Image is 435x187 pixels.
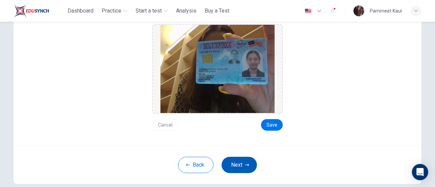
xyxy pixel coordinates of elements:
a: ELTC logo [14,4,65,18]
span: Dashboard [68,7,93,15]
img: Profile picture [353,5,364,16]
button: Dashboard [65,5,96,17]
span: Analysis [176,7,196,15]
img: preview screemshot [160,25,275,113]
button: Cancel [152,119,178,131]
button: Save [261,119,283,131]
span: Practice [102,7,121,15]
div: Pammeet Kaur [370,7,402,15]
button: Buy a Test [202,5,232,17]
button: Back [178,157,213,173]
span: Start a test [136,7,162,15]
button: Start a test [133,5,171,17]
button: Practice [99,5,130,17]
button: Next [222,157,257,173]
div: Open Intercom Messenger [412,164,428,180]
button: Analysis [173,5,199,17]
img: en [304,8,312,14]
span: Buy a Test [205,7,229,15]
img: ELTC logo [14,4,49,18]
